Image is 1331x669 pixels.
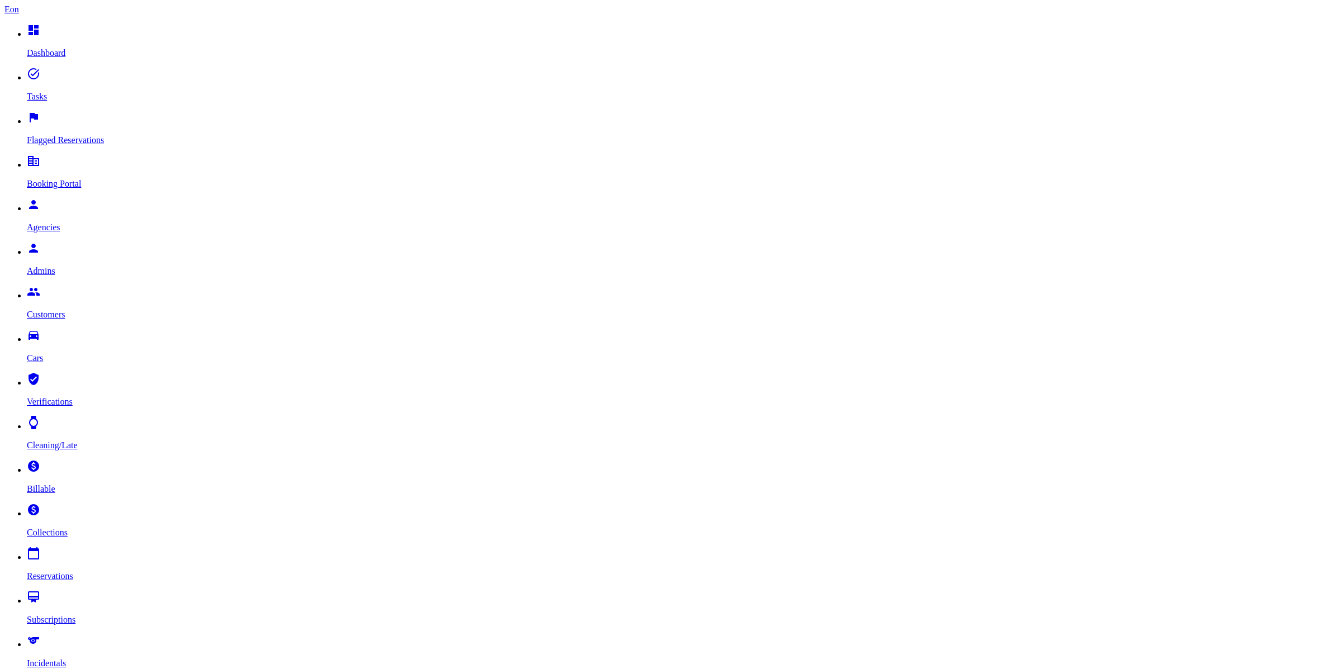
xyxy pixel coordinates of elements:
i: corporate_fare [27,154,40,168]
a: verified_user Verifications [27,378,1327,407]
p: Flagged Reservations [27,135,1327,145]
i: flag [27,111,40,124]
a: people Customers [27,291,1327,320]
i: task_alt [27,67,40,80]
a: Eon [4,4,19,14]
a: flag Flagged Reservations [27,116,1327,145]
a: task_alt Tasks [27,73,1327,102]
a: calendar_today Reservations [27,552,1327,581]
p: Customers [27,310,1327,320]
i: paid [27,459,40,473]
p: Booking Portal [27,179,1327,189]
a: dashboard Dashboard [27,29,1327,58]
p: Reservations [27,571,1327,581]
p: Cleaning/Late [27,440,1327,450]
p: Subscriptions [27,615,1327,625]
p: Cars [27,353,1327,363]
a: person Agencies [27,203,1327,233]
i: sports [27,634,40,647]
a: paid Collections [27,509,1327,538]
i: people [27,285,40,298]
a: drive_eta Cars [27,334,1327,363]
p: Agencies [27,222,1327,233]
i: calendar_today [27,547,40,560]
p: Dashboard [27,48,1327,58]
i: person [27,198,40,211]
p: Tasks [27,92,1327,102]
i: person [27,241,40,255]
a: paid Billable [27,465,1327,494]
a: watch Cleaning/Late [27,421,1327,450]
i: dashboard [27,23,40,37]
i: paid [27,503,40,516]
p: Collections [27,528,1327,538]
i: verified_user [27,372,40,386]
a: corporate_fare Booking Portal [27,160,1327,189]
a: person Admins [27,247,1327,276]
i: watch [27,416,40,429]
i: card_membership [27,590,40,604]
p: Billable [27,484,1327,494]
a: card_membership Subscriptions [27,596,1327,625]
a: sports Incidentals [27,639,1327,668]
p: Incidentals [27,658,1327,668]
i: drive_eta [27,329,40,342]
p: Verifications [27,397,1327,407]
p: Admins [27,266,1327,276]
